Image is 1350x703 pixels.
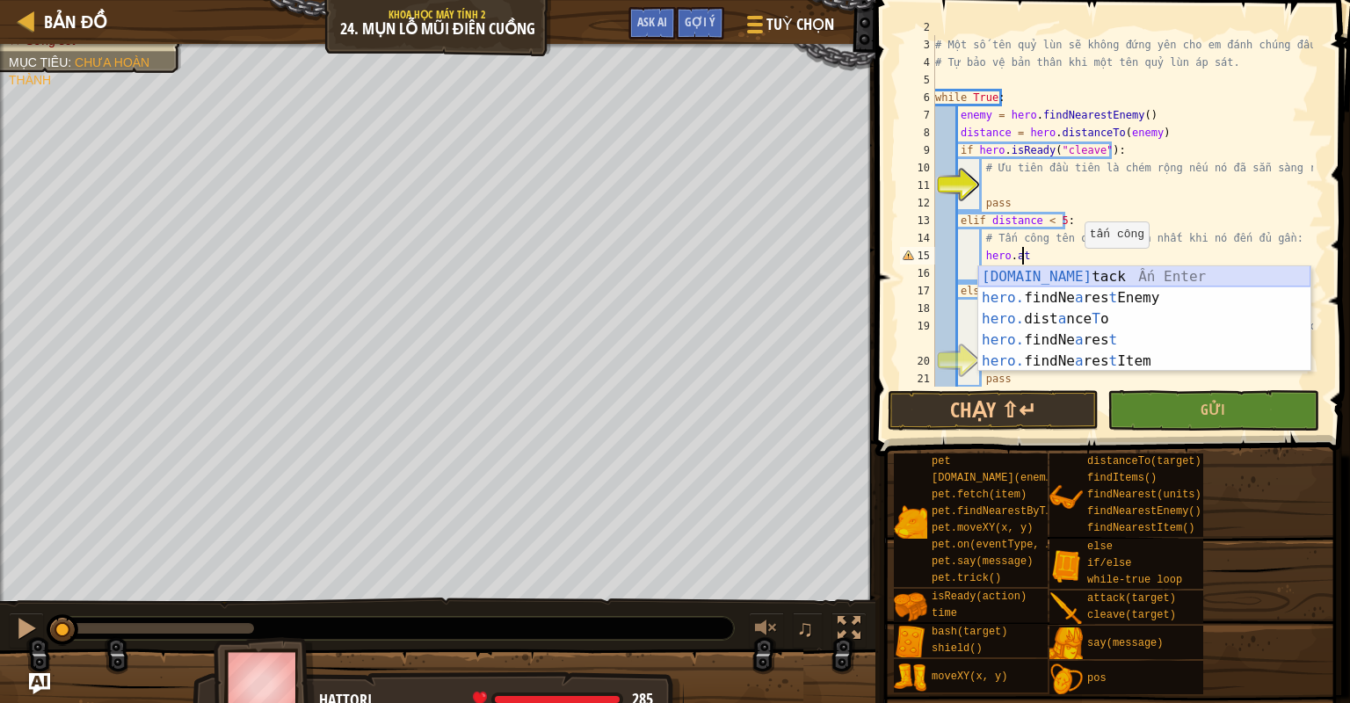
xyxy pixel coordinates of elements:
div: 2 [900,18,935,36]
img: portrait.png [1049,627,1083,661]
div: 6 [900,89,935,106]
span: else [1087,540,1113,553]
span: findNearestEnemy() [1087,505,1201,518]
div: 22 [900,388,935,405]
span: pet.trick() [932,572,1001,584]
span: pet.on(eventType, handler) [932,539,1096,551]
span: Bản đồ [44,10,107,33]
span: Gợi ý [685,13,715,30]
span: Chưa hoàn thành [9,55,149,87]
div: 5 [900,71,935,89]
div: 11 [900,177,935,194]
button: Chạy ⇧↵ [888,390,1099,431]
button: Tuỳ chọn [733,7,845,48]
code: tấn công [1090,228,1144,241]
span: [DOMAIN_NAME](enemy) [932,472,1058,484]
span: pet.fetch(item) [932,489,1027,501]
a: Bản đồ [35,10,107,33]
span: pet.findNearestByType(type) [932,505,1102,518]
button: Ask AI [628,7,676,40]
span: attack(target) [1087,592,1176,605]
img: portrait.png [894,505,927,539]
span: if/else [1087,557,1131,569]
div: 10 [900,159,935,177]
span: ♫ [796,615,814,641]
div: 12 [900,194,935,212]
button: Tùy chỉnh âm lượng [749,612,784,649]
span: pos [1087,672,1107,685]
div: 7 [900,106,935,124]
span: time [932,607,957,620]
span: pet.moveXY(x, y) [932,522,1033,534]
div: 3 [900,36,935,54]
span: Gửi [1201,400,1225,419]
img: portrait.png [894,591,927,624]
div: 16 [900,265,935,282]
div: 15 [900,247,935,265]
img: portrait.png [894,626,927,659]
span: findNearestItem() [1087,522,1194,534]
button: ♫ [793,612,823,649]
span: shield() [932,642,983,655]
span: findNearest(units) [1087,489,1201,501]
button: Ctrl + P: Pause [9,612,44,649]
span: Mục tiêu [9,55,68,69]
span: Tuỳ chọn [766,13,834,36]
div: 9 [900,141,935,159]
span: findItems() [1087,472,1157,484]
span: pet.say(message) [932,555,1033,568]
img: portrait.png [1049,549,1083,583]
img: portrait.png [1049,663,1083,696]
div: 13 [900,212,935,229]
span: while-true loop [1087,574,1182,586]
div: 21 [900,370,935,388]
div: 14 [900,229,935,247]
span: bash(target) [932,626,1007,638]
img: portrait.png [894,661,927,694]
div: 17 [900,282,935,300]
span: pet [932,455,951,467]
span: : [68,55,75,69]
span: isReady(action) [932,591,1027,603]
button: Ask AI [29,673,50,694]
div: 8 [900,124,935,141]
div: 18 [900,300,935,317]
div: 19 [900,317,935,352]
span: Ask AI [637,13,667,30]
span: cleave(target) [1087,609,1176,621]
div: 20 [900,352,935,370]
span: distanceTo(target) [1087,455,1201,467]
img: portrait.png [1049,481,1083,514]
img: portrait.png [1049,592,1083,626]
button: Gửi [1107,390,1318,431]
button: Bật tắt chế độ toàn màn hình [831,612,867,649]
span: say(message) [1087,637,1163,649]
div: 4 [900,54,935,71]
span: moveXY(x, y) [932,670,1007,683]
